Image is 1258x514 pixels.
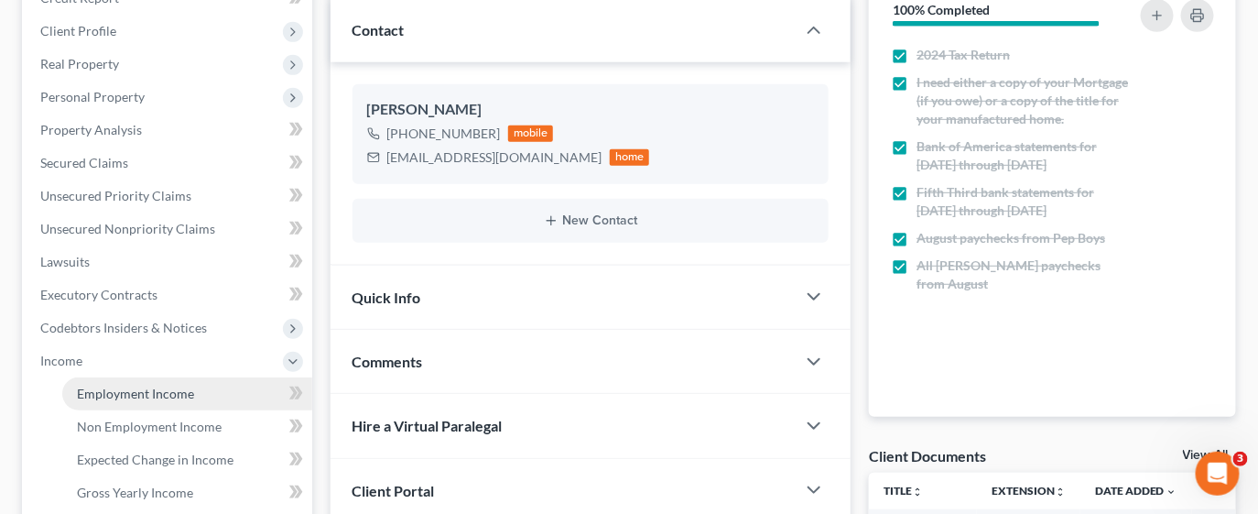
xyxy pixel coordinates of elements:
[352,482,435,499] span: Client Portal
[884,484,923,498] a: Titleunfold_more
[26,147,312,180] a: Secured Claims
[40,188,191,203] span: Unsecured Priority Claims
[26,246,312,279] a: Lawsuits
[869,446,986,465] div: Client Documents
[916,137,1128,174] span: Bank of America statements for [DATE] through [DATE]
[77,419,222,434] span: Non Employment Income
[40,122,142,137] span: Property Analysis
[1166,487,1177,498] i: expand_more
[352,353,423,370] span: Comments
[62,410,312,443] a: Non Employment Income
[26,279,312,312] a: Executory Contracts
[893,2,990,17] strong: 100% Completed
[610,149,650,166] div: home
[367,213,815,228] button: New Contact
[916,257,1128,293] span: All [PERSON_NAME] paychecks from August
[40,353,82,368] span: Income
[77,452,233,467] span: Expected Change in Income
[77,386,194,401] span: Employment Income
[352,289,421,306] span: Quick Info
[40,23,116,38] span: Client Profile
[912,487,923,498] i: unfold_more
[387,148,602,167] div: [EMAIL_ADDRESS][DOMAIN_NAME]
[1183,449,1229,462] a: View All
[62,443,312,476] a: Expected Change in Income
[40,320,207,335] span: Codebtors Insiders & Notices
[40,221,215,236] span: Unsecured Nonpriority Claims
[1095,484,1177,498] a: Date Added expand_more
[992,484,1066,498] a: Extensionunfold_more
[40,89,145,104] span: Personal Property
[916,229,1105,247] span: August paychecks from Pep Boys
[1233,452,1248,466] span: 3
[62,377,312,410] a: Employment Income
[40,56,119,71] span: Real Property
[916,183,1128,220] span: Fifth Third bank statements for [DATE] through [DATE]
[40,155,128,170] span: Secured Claims
[387,125,501,143] div: [PHONE_NUMBER]
[40,254,90,269] span: Lawsuits
[916,46,1010,64] span: 2024 Tax Return
[352,21,405,38] span: Contact
[77,485,193,500] span: Gross Yearly Income
[352,417,503,434] span: Hire a Virtual Paralegal
[367,99,815,121] div: [PERSON_NAME]
[1196,452,1240,496] iframe: Intercom live chat
[508,126,554,142] div: mobile
[26,213,312,246] a: Unsecured Nonpriority Claims
[26,180,312,213] a: Unsecured Priority Claims
[916,73,1128,128] span: I need either a copy of your Mortgage (if you owe) or a copy of the title for your manufactured h...
[1055,487,1066,498] i: unfold_more
[62,476,312,509] a: Gross Yearly Income
[40,287,157,302] span: Executory Contracts
[26,114,312,147] a: Property Analysis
